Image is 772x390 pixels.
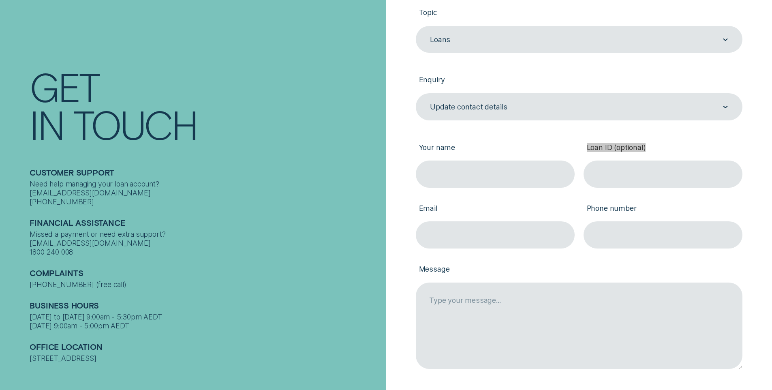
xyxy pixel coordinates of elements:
div: [DATE] to [DATE] 9:00am - 5:30pm AEDT [DATE] 9:00am - 5:00pm AEDT [30,313,381,330]
div: [STREET_ADDRESS] [30,354,381,363]
label: Topic [416,1,742,26]
label: Email [416,197,575,221]
label: Loan ID (optional) [584,136,742,161]
h2: Business Hours [30,301,381,313]
div: [PHONE_NUMBER] (free call) [30,280,381,289]
div: Update contact details [430,103,507,111]
div: Get [30,67,99,105]
label: Message [416,257,742,282]
h2: Financial assistance [30,218,381,230]
label: Enquiry [416,69,742,93]
div: Touch [73,105,197,143]
div: Loans [430,35,450,44]
h2: Office Location [30,342,381,354]
label: Phone number [584,197,742,221]
h2: Customer support [30,168,381,180]
div: Missed a payment or need extra support? [EMAIL_ADDRESS][DOMAIN_NAME] 1800 240 008 [30,230,381,257]
h1: Get In Touch [30,67,381,143]
div: Need help managing your loan account? [EMAIL_ADDRESS][DOMAIN_NAME] [PHONE_NUMBER] [30,180,381,207]
div: In [30,105,64,143]
label: Your name [416,136,575,161]
h2: Complaints [30,268,381,280]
